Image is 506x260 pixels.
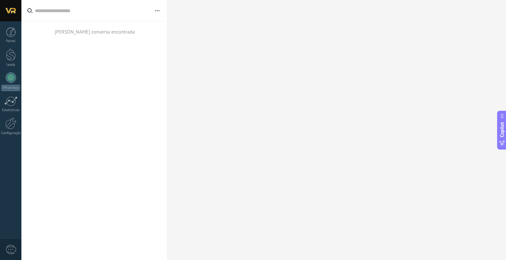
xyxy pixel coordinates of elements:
[1,131,20,135] div: Configurações
[1,108,20,112] div: Estatísticas
[1,85,20,91] div: WhatsApp
[1,39,20,43] div: Painel
[1,63,20,67] div: Leads
[55,29,135,35] div: [PERSON_NAME] conversa encontrada
[499,122,505,137] span: Copilot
